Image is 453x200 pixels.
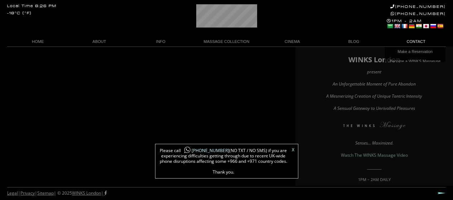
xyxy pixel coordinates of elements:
img: whatsapp-icon1.png [184,146,191,154]
span: Please call (NO TXT / NO SMS) if you are experiencing difficulties getting through due to recent ... [159,148,288,175]
a: French [401,23,408,29]
div: 1PM - 2AM [387,19,446,30]
a: Privacy [20,190,35,196]
span: 1PM – 2AM DAILY [358,177,391,182]
em: An Unforgettable Moment of Pure Abandon [333,81,416,87]
div: Local Time 8:26 PM [7,4,57,8]
a: Sitemap [37,190,54,196]
a: Japanese [423,23,429,29]
a: German [408,23,415,29]
h1: WINKS London [303,57,446,62]
em: Senses… Maximized. [355,140,394,146]
img: The WINKS London Massage [322,122,427,132]
em: A Mesmerizing Creation of Unique Tantric Intensity [326,93,422,99]
em: present [367,69,381,75]
a: [PHONE_NUMBER] [391,11,446,16]
a: X [292,148,294,152]
a: English [394,23,400,29]
a: CONTACT [385,37,446,47]
a: Hindi [415,23,422,29]
a: Next [437,192,446,194]
a: Russian [430,23,436,29]
a: Make a Reservation [385,47,445,57]
a: ABOUT [69,37,130,47]
a: Become a WINKS Masseuse [385,57,445,66]
a: WINKS London [72,190,101,196]
span: Outcall Visiting Service Only – No Incall [338,185,411,191]
a: Spanish [437,23,443,29]
a: Watch The WINKS Massage Video [341,152,408,158]
a: Legal [7,190,18,196]
a: MASSAGE COLLECTION [192,37,262,47]
a: INFO [130,37,192,47]
em: A Sensual Gateway to Unrivalled Pleasures [334,105,415,111]
p: ________ [303,165,446,170]
a: BLOG [323,37,385,47]
a: [PHONE_NUMBER] [181,147,229,153]
div: -18°C (°F) [7,11,32,15]
a: CINEMA [262,37,323,47]
a: HOME [7,37,69,47]
a: Arabic [387,23,393,29]
div: | | | © 2025 | [7,187,107,199]
a: [PHONE_NUMBER] [390,4,446,9]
